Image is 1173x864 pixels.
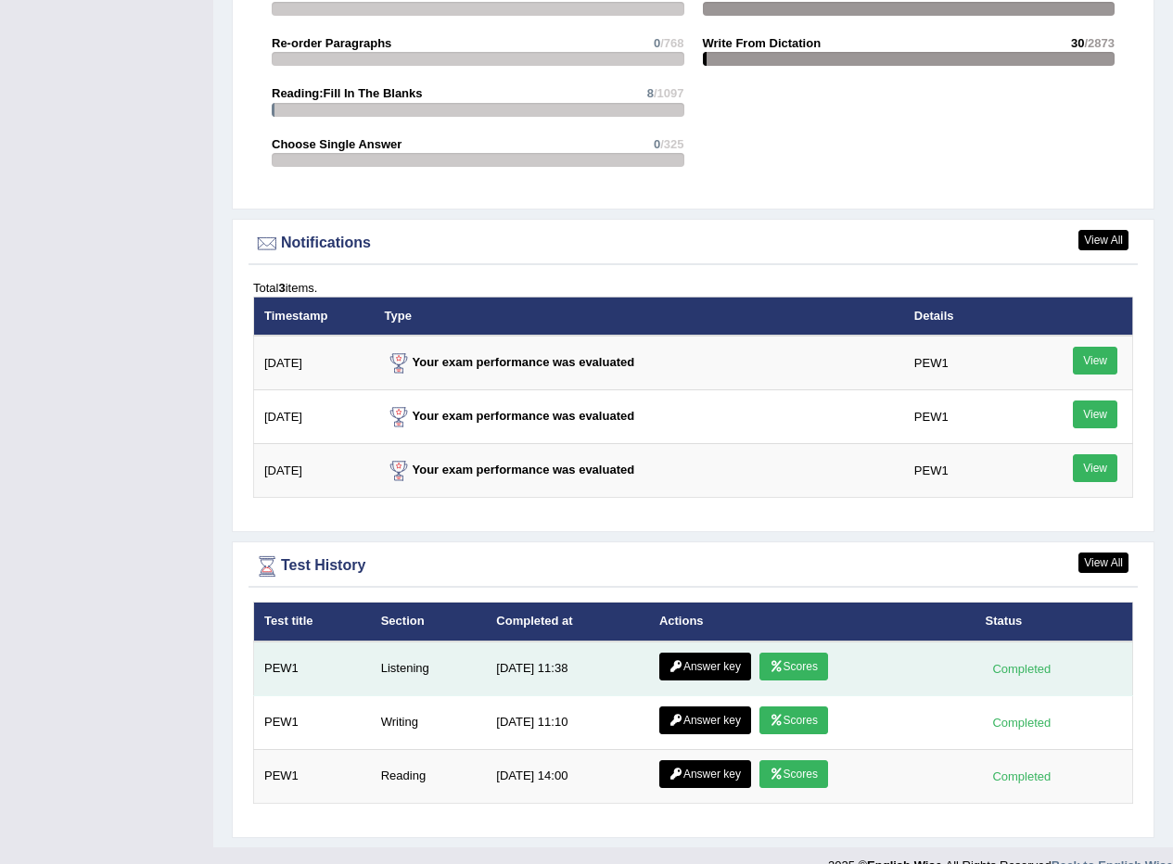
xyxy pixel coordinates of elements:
[986,767,1058,786] div: Completed
[1078,553,1128,573] a: View All
[904,444,1022,498] td: PEW1
[486,695,649,749] td: [DATE] 11:10
[254,444,375,498] td: [DATE]
[254,297,375,336] th: Timestamp
[975,603,1133,642] th: Status
[371,695,487,749] td: Writing
[703,36,822,50] strong: Write From Dictation
[904,336,1022,390] td: PEW1
[654,137,660,151] span: 0
[759,653,828,680] a: Scores
[1078,230,1128,250] a: View All
[486,642,649,696] td: [DATE] 11:38
[654,86,684,100] span: /1097
[986,713,1058,732] div: Completed
[1073,347,1117,375] a: View
[253,279,1133,297] div: Total items.
[904,390,1022,444] td: PEW1
[253,230,1133,258] div: Notifications
[659,760,751,788] a: Answer key
[254,390,375,444] td: [DATE]
[254,336,375,390] td: [DATE]
[375,297,904,336] th: Type
[660,36,683,50] span: /768
[659,653,751,680] a: Answer key
[1084,36,1115,50] span: /2873
[371,749,487,803] td: Reading
[986,659,1058,679] div: Completed
[659,706,751,734] a: Answer key
[371,603,487,642] th: Section
[254,603,371,642] th: Test title
[759,760,828,788] a: Scores
[647,86,654,100] span: 8
[254,695,371,749] td: PEW1
[1073,454,1117,482] a: View
[660,137,683,151] span: /325
[649,603,975,642] th: Actions
[385,409,635,423] strong: Your exam performance was evaluated
[904,297,1022,336] th: Details
[371,642,487,696] td: Listening
[272,86,423,100] strong: Reading:Fill In The Blanks
[254,749,371,803] td: PEW1
[1073,400,1117,428] a: View
[654,36,660,50] span: 0
[1071,36,1084,50] span: 30
[272,137,402,151] strong: Choose Single Answer
[253,553,1133,580] div: Test History
[486,749,649,803] td: [DATE] 14:00
[385,355,635,369] strong: Your exam performance was evaluated
[385,463,635,476] strong: Your exam performance was evaluated
[759,706,828,734] a: Scores
[272,36,391,50] strong: Re-order Paragraphs
[486,603,649,642] th: Completed at
[254,642,371,696] td: PEW1
[278,281,285,295] b: 3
